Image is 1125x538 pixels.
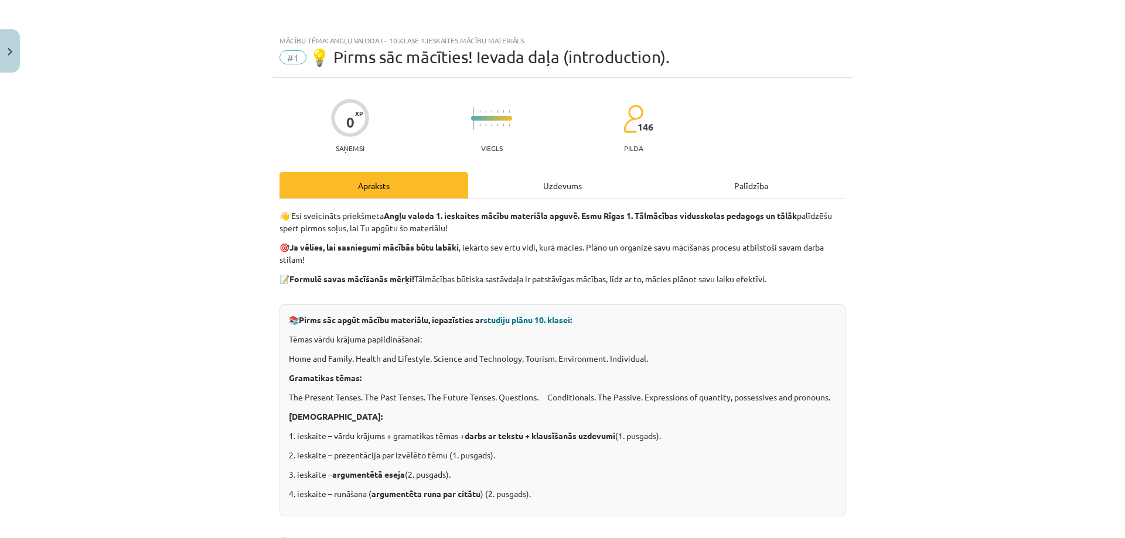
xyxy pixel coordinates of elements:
img: icon-short-line-57e1e144782c952c97e751825c79c345078a6d821885a25fce030b3d8c18986b.svg [485,124,486,126]
strong: [DEMOGRAPHIC_DATA]: [289,411,383,422]
strong: Formulē savas mācīšanās mērķi! [289,273,414,284]
span: 💡 Pirms sāc mācīties! Ievada daļa (introduction). [309,47,670,67]
img: icon-short-line-57e1e144782c952c97e751825c79c345078a6d821885a25fce030b3d8c18986b.svg [491,124,492,126]
img: icon-short-line-57e1e144782c952c97e751825c79c345078a6d821885a25fce030b3d8c18986b.svg [485,110,486,113]
p: 2. ieskaite – prezentācija par izvēlēto tēmu (1. pusgads). [289,449,836,461]
p: 🎯 , iekārto sev ērtu vidi, kurā mācies. Plāno un organizē savu mācīšanās procesu atbilstoši savam... [279,241,846,266]
p: 📝 Tālmācības būtiska sastāvdaļa ir patstāvīgas mācības, līdz ar to, mācies plānot savu laiku efek... [279,273,846,297]
span: 146 [637,122,653,132]
strong: darbs ar tekstu + klausīšanās uzdevumi [465,430,615,441]
img: students-c634bb4e5e11cddfef0936a35e636f08e4e9abd3cc4e673bd6f9a4125e45ecb1.svg [623,104,643,133]
img: icon-short-line-57e1e144782c952c97e751825c79c345078a6d821885a25fce030b3d8c18986b.svg [479,124,480,126]
strong: Angļu valoda 1. ieskaites mācību materiāla apguvē. Esmu Rīgas 1. Tālmācības vidusskolas pedagogs ... [384,210,797,221]
p: 1. ieskaite – vārdu krājums + gramatikas tēmas + (1. pusgads). [289,430,836,442]
strong: Gramatikas tēmas: [289,372,362,383]
img: icon-long-line-d9ea69661e0d244f92f715978eff75569469978d946b2353a9bb055b3ed8787d.svg [473,107,475,130]
p: Home and Family. Health and Lifestyle. Science and Technology. Tourism. Environment. Individual. [289,352,836,365]
p: pilda [624,144,643,152]
p: Viegls [481,144,503,152]
img: icon-short-line-57e1e144782c952c97e751825c79c345078a6d821885a25fce030b3d8c18986b.svg [509,124,510,126]
div: Palīdzība [657,172,846,198]
img: icon-close-lesson-0947bae3869378f0d4975bcd49f059093ad1ed9edebbc8119c70593378902aed.svg [8,48,12,56]
div: 0 [346,114,354,131]
strong: Pirms sāc apgūt mācību materiālu, iepazīsties ar [299,314,572,325]
p: 📚 [289,314,836,326]
p: 👋 Esi sveicināts priekšmeta palīdzēšu spert pirmos soļus, lai Tu apgūtu šo materiālu! [279,210,846,234]
p: 3. ieskaite – (2. pusgads). [289,468,836,481]
span: studiju plānu 10. klasei: [483,314,572,325]
p: Tēmas vārdu krājuma papildināšanai: [289,333,836,345]
img: icon-short-line-57e1e144782c952c97e751825c79c345078a6d821885a25fce030b3d8c18986b.svg [491,110,492,113]
div: Apraksts [279,172,468,198]
strong: argumentēta runa par citātu [371,488,480,499]
img: icon-short-line-57e1e144782c952c97e751825c79c345078a6d821885a25fce030b3d8c18986b.svg [479,110,480,113]
p: Saņemsi [331,144,369,152]
img: icon-short-line-57e1e144782c952c97e751825c79c345078a6d821885a25fce030b3d8c18986b.svg [503,124,504,126]
div: Mācību tēma: Angļu valoda i - 10.klase 1.ieskaites mācību materiāls [279,36,846,44]
img: icon-short-line-57e1e144782c952c97e751825c79c345078a6d821885a25fce030b3d8c18986b.svg [503,110,504,113]
span: XP [355,110,363,116]
div: Uzdevums [468,172,657,198]
img: icon-short-line-57e1e144782c952c97e751825c79c345078a6d821885a25fce030b3d8c18986b.svg [497,110,498,113]
span: #1 [279,50,306,64]
strong: Ja vēlies, lai sasniegumi mācībās būtu labāki [289,242,459,252]
p: 4. ieskaite – runāšana ( ) (2. pusgads). [289,488,836,500]
img: icon-short-line-57e1e144782c952c97e751825c79c345078a6d821885a25fce030b3d8c18986b.svg [509,110,510,113]
img: icon-short-line-57e1e144782c952c97e751825c79c345078a6d821885a25fce030b3d8c18986b.svg [497,124,498,126]
p: The Present Tenses. The Past Tenses. The Future Tenses. Questions. Conditionals. The Passive. Exp... [289,391,836,403]
strong: argumentētā eseja [332,469,405,479]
